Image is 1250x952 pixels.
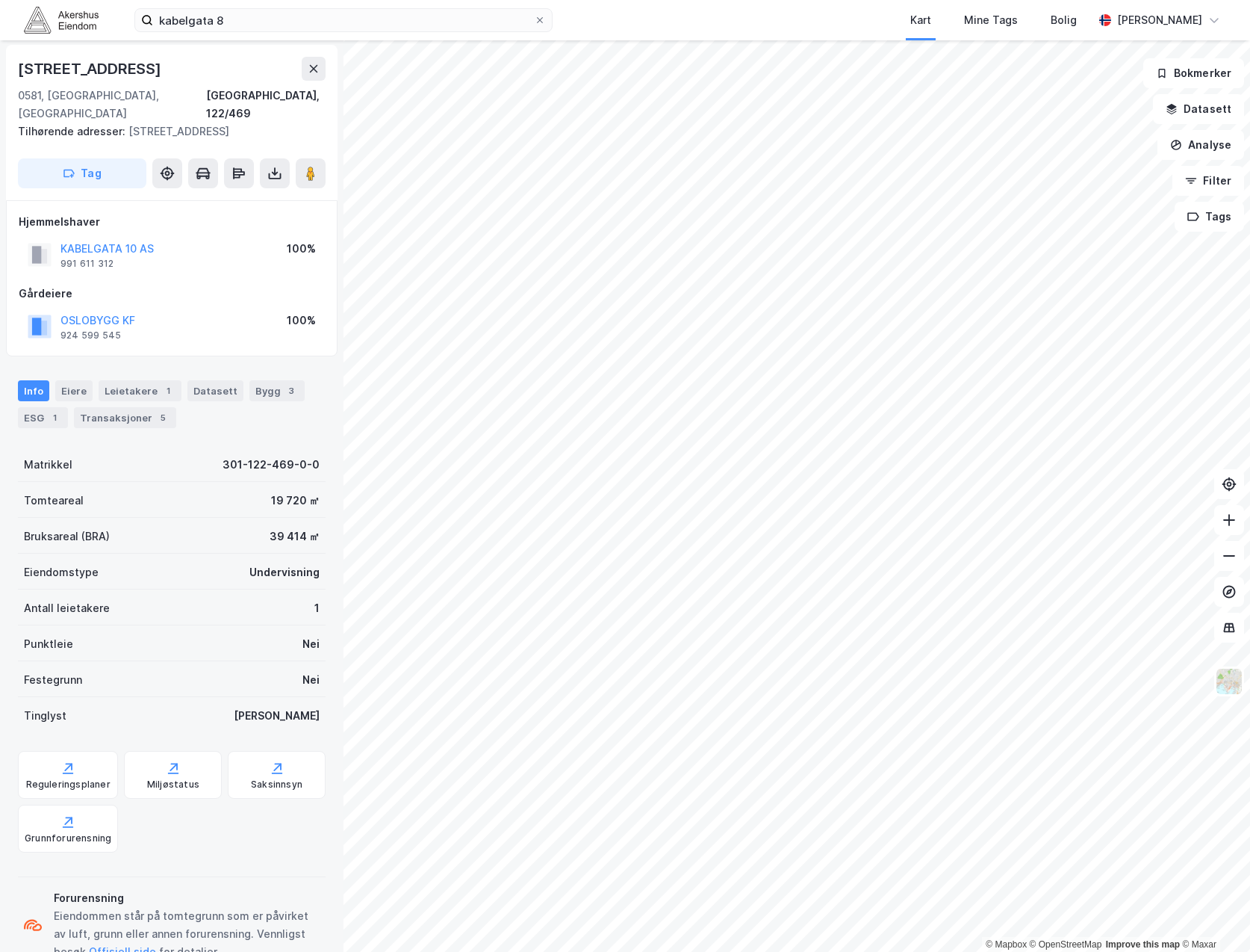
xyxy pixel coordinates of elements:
[19,213,325,231] div: Hjemmelshaver
[1117,11,1202,29] div: [PERSON_NAME]
[54,889,320,907] div: Forurensning
[147,779,199,791] div: Miljøstatus
[270,528,320,545] div: 39 414 ㎡
[1153,94,1244,124] button: Datasett
[986,939,1027,950] a: Mapbox
[18,407,68,428] div: ESG
[234,707,320,725] div: [PERSON_NAME]
[19,285,325,303] div: Gårdeiere
[284,383,299,398] div: 3
[302,635,320,653] div: Nei
[25,832,111,844] div: Grunnforurensning
[26,779,111,791] div: Reguleringsplaner
[1175,880,1250,952] div: Kontrollprogram for chat
[964,11,1018,29] div: Mine Tags
[24,492,84,510] div: Tomteareal
[24,599,110,617] div: Antall leietakere
[55,380,93,401] div: Eiere
[287,240,316,258] div: 100%
[74,407,176,428] div: Transaksjoner
[47,410,62,425] div: 1
[155,410,170,425] div: 5
[18,57,164,81] div: [STREET_ADDRESS]
[314,599,320,617] div: 1
[1051,11,1077,29] div: Bolig
[99,380,181,401] div: Leietakere
[24,528,110,545] div: Bruksareal (BRA)
[24,707,66,725] div: Tinglyst
[249,563,320,581] div: Undervisning
[60,330,121,341] div: 924 599 545
[24,7,99,33] img: akershus-eiendom-logo.9091f326c980b4bce74ccdd9f866810c.svg
[1172,166,1244,196] button: Filter
[1215,667,1243,696] img: Z
[1143,58,1244,88] button: Bokmerker
[251,779,302,791] div: Saksinnsyn
[60,258,114,270] div: 991 611 312
[161,383,175,398] div: 1
[1175,880,1250,952] iframe: Chat Widget
[18,380,49,401] div: Info
[1157,130,1244,160] button: Analyse
[18,87,206,123] div: 0581, [GEOGRAPHIC_DATA], [GEOGRAPHIC_DATA]
[24,456,72,474] div: Matrikkel
[271,492,320,510] div: 19 720 ㎡
[24,563,99,581] div: Eiendomstype
[1030,939,1102,950] a: OpenStreetMap
[18,123,314,140] div: [STREET_ADDRESS]
[153,9,534,31] input: Søk på adresse, matrikkel, gårdeiere, leietakere eller personer
[1175,202,1244,232] button: Tags
[24,671,82,689] div: Festegrunn
[910,11,931,29] div: Kart
[18,125,128,137] span: Tilhørende adresser:
[18,158,146,188] button: Tag
[302,671,320,689] div: Nei
[287,312,316,330] div: 100%
[223,456,320,474] div: 301-122-469-0-0
[24,635,73,653] div: Punktleie
[1106,939,1180,950] a: Improve this map
[206,87,326,123] div: [GEOGRAPHIC_DATA], 122/469
[249,380,305,401] div: Bygg
[187,380,243,401] div: Datasett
